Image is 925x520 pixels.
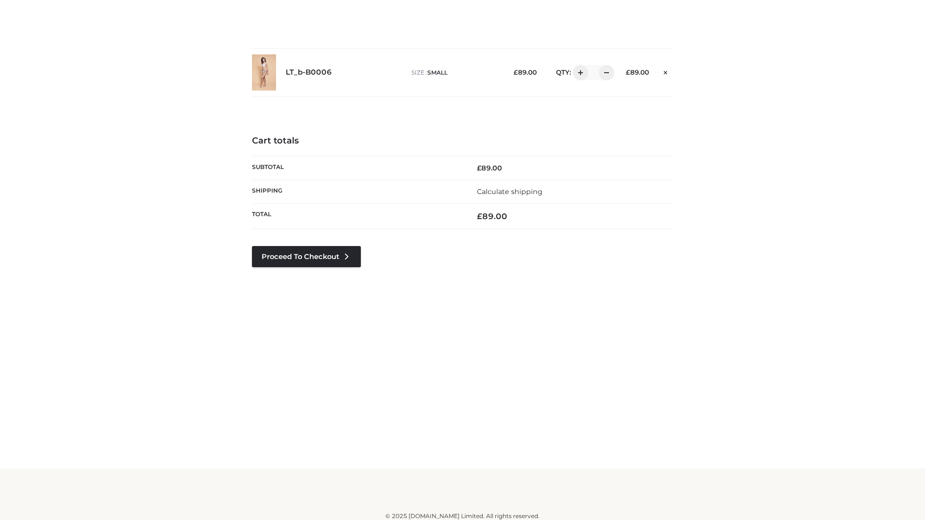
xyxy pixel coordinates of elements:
h4: Cart totals [252,136,673,146]
a: Proceed to Checkout [252,246,361,267]
bdi: 89.00 [477,164,502,172]
p: size : [411,68,499,77]
span: £ [477,164,481,172]
th: Total [252,204,462,229]
th: Shipping [252,180,462,203]
img: LT_b-B0006 - SMALL [252,54,276,91]
span: £ [514,68,518,76]
span: SMALL [427,69,448,76]
bdi: 89.00 [514,68,537,76]
span: £ [477,211,482,221]
bdi: 89.00 [477,211,507,221]
div: QTY: [546,65,611,80]
th: Subtotal [252,156,462,180]
a: Calculate shipping [477,187,542,196]
span: £ [626,68,630,76]
bdi: 89.00 [626,68,649,76]
a: Remove this item [659,65,673,78]
a: LT_b-B0006 [286,68,332,77]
